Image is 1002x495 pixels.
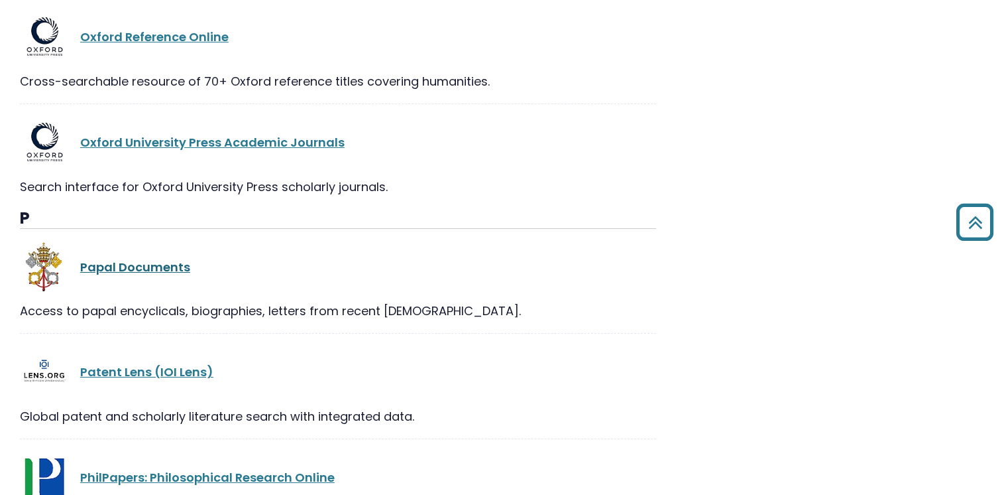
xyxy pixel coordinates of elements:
a: PhilPapers: Philosophical Research Online [80,469,335,486]
a: Back to Top [951,210,999,234]
div: Access to papal encyclicals, biographies, letters from recent [DEMOGRAPHIC_DATA]. [20,302,656,320]
a: Papal Documents [80,259,190,275]
a: Oxford Reference Online [80,29,229,45]
a: Patent Lens (IOI Lens) [80,364,213,380]
a: Oxford University Press Academic Journals [80,134,345,151]
div: Global patent and scholarly literature search with integrated data. [20,407,656,425]
div: Search interface for Oxford University Press scholarly journals. [20,178,656,196]
h3: P [20,209,656,229]
div: Cross-searchable resource of 70+ Oxford reference titles covering humanities. [20,72,656,90]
